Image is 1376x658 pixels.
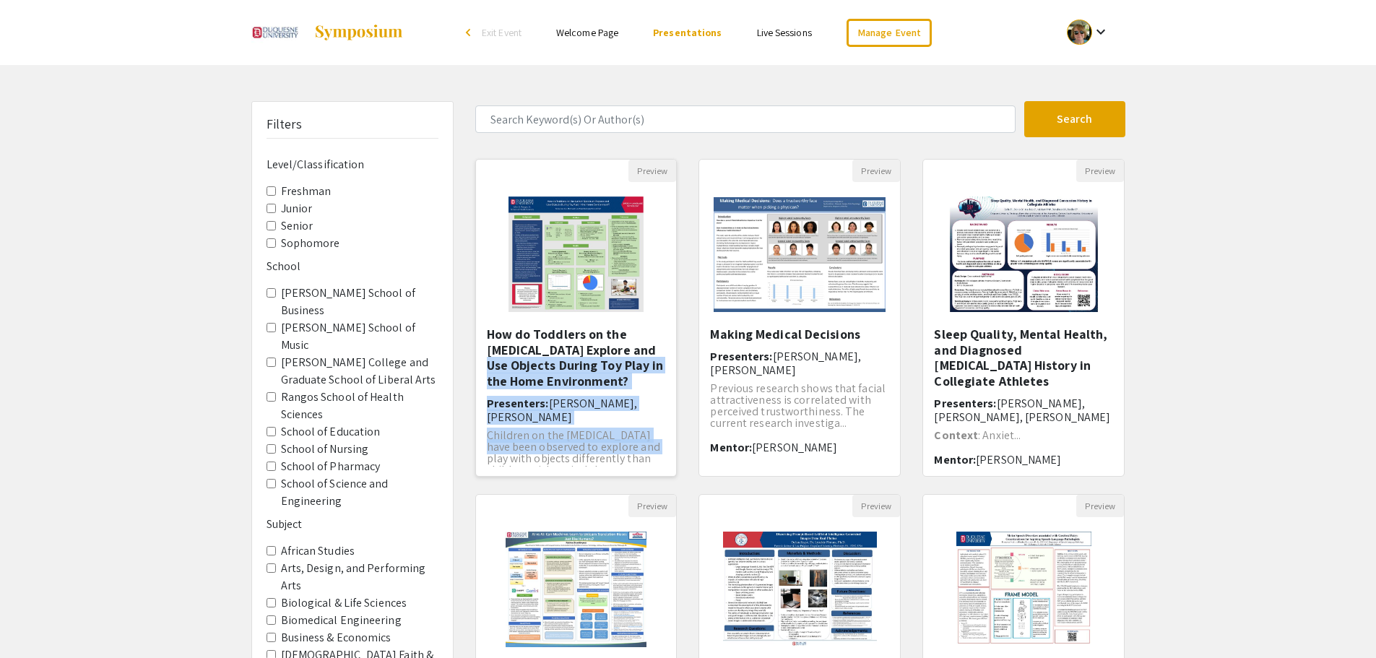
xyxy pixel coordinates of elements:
button: Preview [628,160,676,182]
button: Preview [628,495,676,517]
label: Rangos School of Health Sciences [281,389,438,423]
a: Live Sessions [757,26,812,39]
h6: Presenters: [934,397,1113,424]
img: Symposium by ForagerOne [313,24,404,41]
img: <p>How do Toddlers on the Autism Spectrum Explore and Use Objects During Toy Play in the Home Env... [494,182,658,326]
label: Sophomore [281,235,340,252]
span: Mentor: [934,452,976,467]
strong: Context [934,428,978,443]
label: School of Science and Engineering [281,475,438,510]
a: Presentations [653,26,722,39]
iframe: Chat [11,593,61,647]
button: Preview [852,495,900,517]
label: School of Nursing [281,441,369,458]
label: [PERSON_NAME] School of Business [281,285,438,319]
button: Preview [1076,495,1124,517]
div: Open Presentation <p>How do Toddlers on the Autism Spectrum Explore and Use Objects During Toy Pl... [475,159,678,477]
span: Exit Event [482,26,522,39]
label: Senior [281,217,313,235]
div: Open Presentation <p class="ql-align-center"><strong style="color: rgb(13, 30, 62);">Sleep Qualit... [922,159,1125,477]
p: Children on the [MEDICAL_DATA] have been observed to explore and play with objects differently th... [487,430,666,476]
label: Freshman [281,183,332,200]
a: Welcome Page [556,26,618,39]
span: [PERSON_NAME], [PERSON_NAME], [PERSON_NAME] [934,396,1110,425]
button: Preview [852,160,900,182]
span: [PERSON_NAME] [752,440,837,455]
h5: Filters [267,116,303,132]
input: Search Keyword(s) Or Author(s) [475,105,1016,133]
mat-icon: Expand account dropdown [1092,23,1109,40]
button: Expand account dropdown [1052,16,1125,48]
label: Arts, Design, and Performing Arts [281,560,438,594]
label: Junior [281,200,313,217]
a: Manage Event [847,19,932,47]
h5: Sleep Quality, Mental Health, and Diagnosed [MEDICAL_DATA] History in Collegiate Athletes [934,326,1113,389]
a: Undergraduate Research and Scholarship Symposium 2025 [251,14,404,51]
span: [PERSON_NAME], [PERSON_NAME] [710,349,861,378]
h6: Level/Classification [267,157,438,171]
img: <p>Making Medical Decisions </p> [699,183,900,326]
h6: Subject [267,517,438,531]
label: [PERSON_NAME] College and Graduate School of Liberal Arts [281,354,438,389]
p: : Anxiet... [934,430,1113,441]
span: [PERSON_NAME], [PERSON_NAME] [487,396,638,425]
img: <p class="ql-align-center"><strong style="color: rgb(13, 30, 62);">Sleep Quality, Mental Health, ... [935,182,1113,326]
h5: How do Toddlers on the [MEDICAL_DATA] Explore and Use Objects During Toy Play in the Home Environ... [487,326,666,389]
img: Undergraduate Research and Scholarship Symposium 2025 [251,14,300,51]
h6: Presenters: [710,350,889,377]
p: Previous research shows that facial attractiveness is correlated with perceived trustworthiness. ... [710,383,889,429]
span: Mentor: [710,440,752,455]
h6: Presenters: [487,397,666,424]
label: Biomedical Engineering [281,612,402,629]
span: [PERSON_NAME] [976,452,1061,467]
h6: School [267,259,438,273]
div: Open Presentation <p>Making Medical Decisions </p> [698,159,901,477]
button: Preview [1076,160,1124,182]
label: School of Pharmacy [281,458,381,475]
label: Business & Economics [281,629,391,646]
button: Search [1024,101,1125,137]
div: arrow_back_ios [466,28,475,37]
label: Biological & Life Sciences [281,594,407,612]
h5: Making Medical Decisions [710,326,889,342]
label: African Studies [281,542,355,560]
label: [PERSON_NAME] School of Music [281,319,438,354]
label: School of Education [281,423,381,441]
